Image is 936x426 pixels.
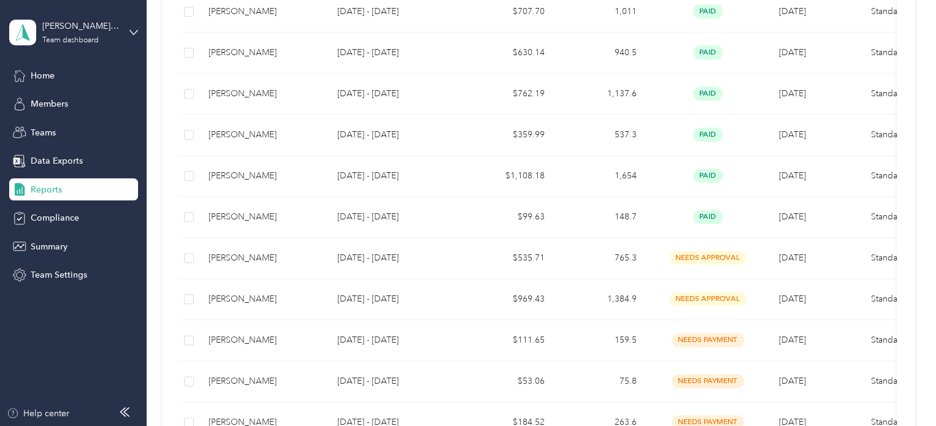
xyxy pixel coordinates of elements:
td: 148.7 [554,197,646,238]
td: 159.5 [554,320,646,361]
button: Help center [7,407,69,420]
td: $762.19 [462,74,554,115]
div: [PERSON_NAME] [209,292,318,306]
td: 1,384.9 [554,279,646,320]
div: [PERSON_NAME] [209,169,318,183]
p: [DATE] - [DATE] [337,333,453,347]
span: [DATE] [779,88,806,99]
td: 1,654 [554,156,646,197]
td: 940.5 [554,32,646,74]
td: $359.99 [462,115,554,156]
span: needs payment [672,333,744,347]
span: [DATE] [779,294,806,304]
span: [DATE] [779,335,806,345]
iframe: Everlance-gr Chat Button Frame [867,357,936,426]
span: needs approval [669,292,746,306]
span: Team Settings [31,268,87,281]
span: Teams [31,126,56,139]
span: needs approval [669,251,746,265]
span: paid [693,169,723,183]
td: $99.63 [462,197,554,238]
span: [DATE] [779,170,806,181]
td: $111.65 [462,320,554,361]
td: $969.43 [462,279,554,320]
div: [PERSON_NAME] [209,333,318,347]
p: [DATE] - [DATE] [337,169,453,183]
p: [DATE] - [DATE] [337,87,453,101]
td: 75.8 [554,361,646,402]
p: [DATE] - [DATE] [337,251,453,265]
span: paid [693,210,723,224]
span: paid [693,4,723,18]
div: [PERSON_NAME] [209,251,318,265]
span: [DATE] [779,129,806,140]
span: Summary [31,240,67,253]
span: Members [31,97,68,110]
span: [DATE] [779,6,806,17]
span: Data Exports [31,154,83,167]
span: [DATE] [779,253,806,263]
span: paid [693,86,723,101]
div: [PERSON_NAME] [209,87,318,101]
p: [DATE] - [DATE] [337,210,453,224]
span: [DATE] [779,211,806,222]
div: [PERSON_NAME] [209,5,318,18]
td: $1,108.18 [462,156,554,197]
td: 1,137.6 [554,74,646,115]
div: [PERSON_NAME] Approved [42,20,119,32]
div: [PERSON_NAME] [209,128,318,142]
span: paid [693,45,723,59]
p: [DATE] - [DATE] [337,375,453,388]
span: paid [693,127,723,142]
div: Team dashboard [42,37,99,44]
div: [PERSON_NAME] [209,375,318,388]
td: $535.71 [462,238,554,279]
div: [PERSON_NAME] [209,210,318,224]
span: Compliance [31,211,79,224]
span: needs payment [672,374,744,388]
td: $53.06 [462,361,554,402]
p: [DATE] - [DATE] [337,292,453,306]
p: [DATE] - [DATE] [337,5,453,18]
td: 765.3 [554,238,646,279]
p: [DATE] - [DATE] [337,128,453,142]
p: [DATE] - [DATE] [337,46,453,59]
span: Home [31,69,55,82]
div: [PERSON_NAME] [209,46,318,59]
td: $630.14 [462,32,554,74]
span: [DATE] [779,376,806,386]
td: 537.3 [554,115,646,156]
span: Reports [31,183,62,196]
span: [DATE] [779,47,806,58]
